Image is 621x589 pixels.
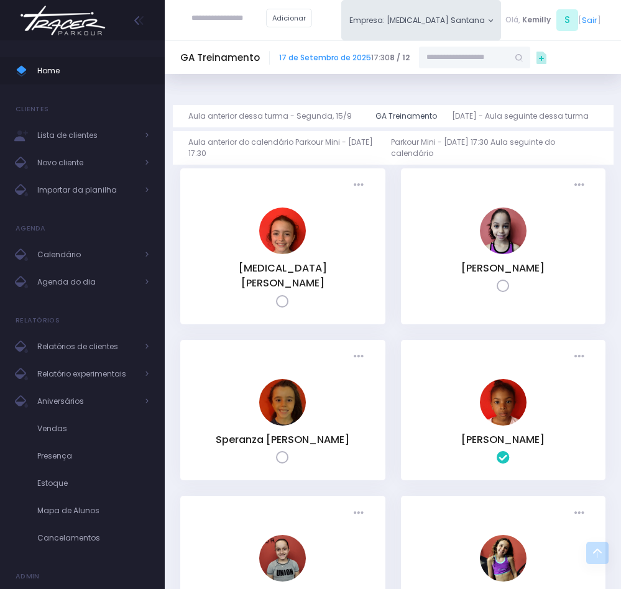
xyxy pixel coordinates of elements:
h4: Clientes [16,97,48,122]
span: Calendário [37,247,137,263]
span: Lista de clientes [37,127,137,144]
a: Adicionar [266,9,312,27]
a: Sair [582,14,597,26]
span: Estoque [37,475,149,491]
a: Manuela Ary Madruga [480,573,527,584]
a: [DATE] - Aula seguinte dessa turma [452,105,598,127]
a: Maite Magri Loureiro [259,573,306,584]
span: Novo cliente [37,155,137,171]
span: Olá, [505,14,520,25]
img: Allegra Montanari Ferreira [259,208,306,254]
a: [MEDICAL_DATA][PERSON_NAME] [239,261,327,290]
span: Importar da planilha [37,182,137,198]
span: Relatório experimentais [37,366,137,382]
h4: Relatórios [16,308,60,333]
a: Laura Varjão [480,418,527,428]
a: Parkour Mini - [DATE] 17:30 Aula seguinte do calendário [391,131,597,165]
span: Cancelamentos [37,530,149,546]
span: Mapa de Alunos [37,503,149,519]
span: Kemilly [522,14,551,25]
img: Laura Varjão [480,379,527,426]
span: 17:30 [279,52,410,63]
img: Speranza Montanari Ferreira [259,379,306,426]
a: Allegra Montanari Ferreira [259,246,306,257]
span: Aniversários [37,393,137,409]
a: [PERSON_NAME] [461,432,545,447]
span: Presença [37,448,149,464]
strong: 8 / 12 [390,52,410,63]
span: Relatórios de clientes [37,339,137,355]
a: Aula anterior do calendário Parkour Mini - [DATE] 17:30 [188,131,392,165]
img: Maite Magri Loureiro [259,535,306,582]
h5: GA Treinamento [180,52,260,63]
div: GA Treinamento [375,111,437,122]
span: Agenda do dia [37,274,137,290]
a: [PERSON_NAME] [461,261,545,275]
img: Manuela Ary Madruga [480,535,527,582]
span: Home [37,63,149,79]
a: Luiza Lima Marinelli [480,246,527,257]
a: Aula anterior dessa turma - Segunda, 15/9 [188,105,361,127]
span: Vendas [37,421,149,437]
div: [ ] [501,7,605,33]
h4: Agenda [16,216,46,241]
a: 17 de Setembro de 2025 [279,52,371,63]
h4: Admin [16,564,40,589]
img: Luiza Lima Marinelli [480,208,527,254]
a: Speranza Montanari Ferreira [259,418,306,428]
span: S [556,9,578,31]
a: Speranza [PERSON_NAME] [216,432,349,447]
